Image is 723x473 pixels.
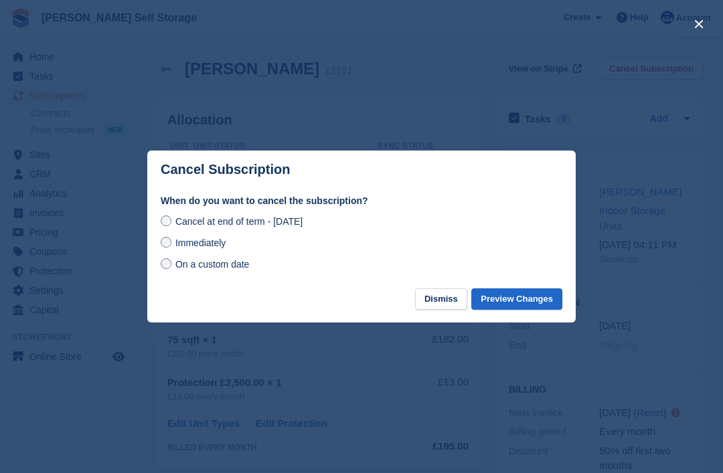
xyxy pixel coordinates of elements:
[175,238,226,248] span: Immediately
[161,215,171,226] input: Cancel at end of term - [DATE]
[161,258,171,269] input: On a custom date
[161,194,562,208] label: When do you want to cancel the subscription?
[471,288,562,310] button: Preview Changes
[161,162,290,177] p: Cancel Subscription
[415,288,467,310] button: Dismiss
[175,259,250,270] span: On a custom date
[161,237,171,248] input: Immediately
[175,216,303,227] span: Cancel at end of term - [DATE]
[688,13,710,35] button: close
